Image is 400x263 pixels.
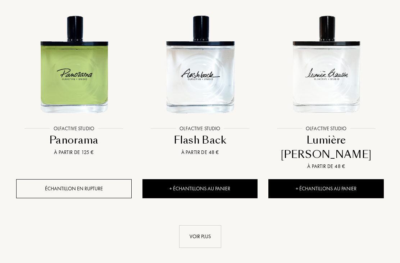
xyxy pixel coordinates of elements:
div: À partir de 48 € [145,149,255,156]
div: Lumière [PERSON_NAME] [271,133,381,162]
div: Échantillon en rupture [16,179,132,198]
img: Lumière Blanche Olfactive Studio [269,7,383,121]
div: Voir plus [179,225,221,248]
img: Panorama Olfactive Studio [17,7,131,121]
div: À partir de 125 € [19,149,129,156]
img: Flash Back Olfactive Studio [143,7,257,121]
div: + Échantillons au panier [268,179,384,198]
div: À partir de 48 € [271,163,381,170]
div: + Échantillons au panier [142,179,258,198]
